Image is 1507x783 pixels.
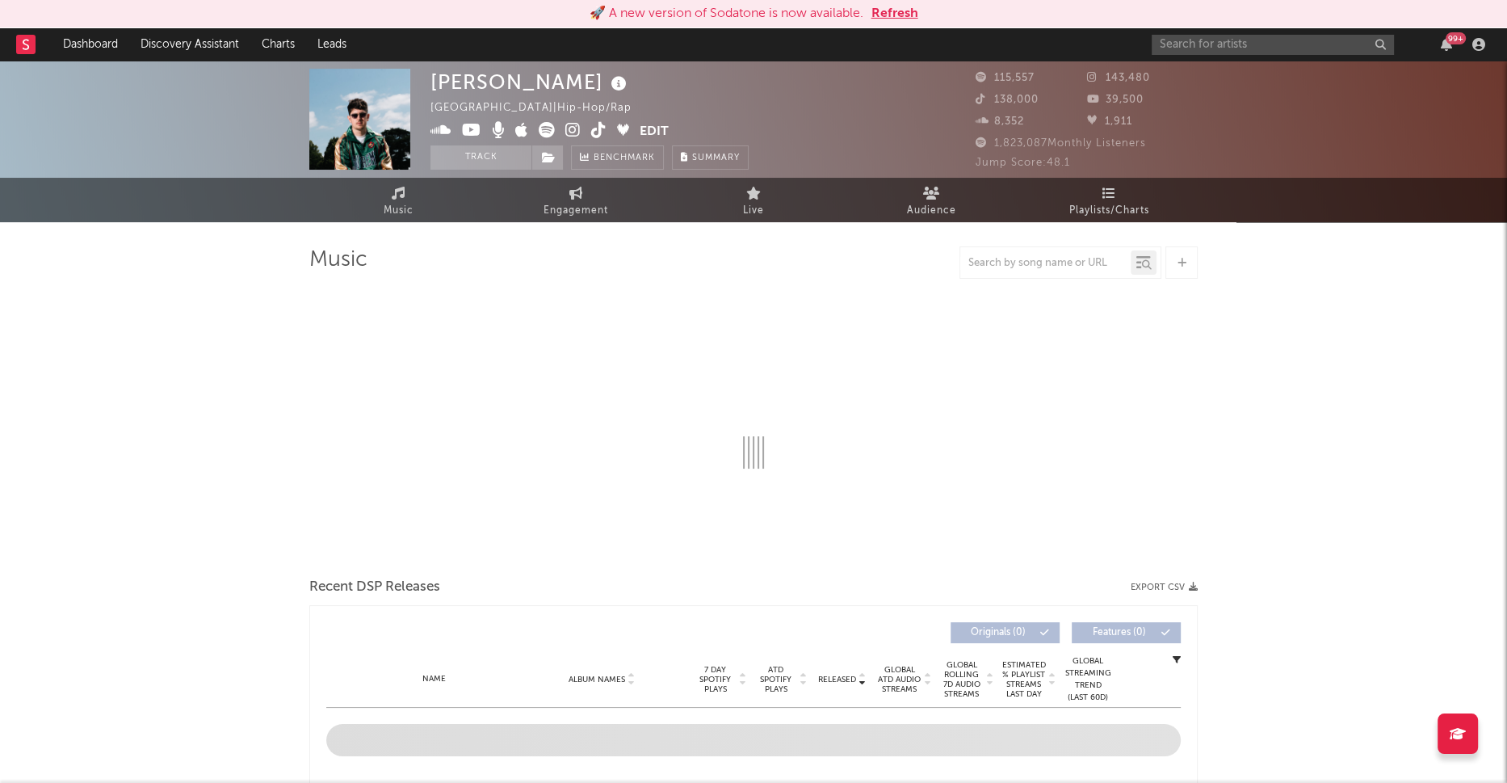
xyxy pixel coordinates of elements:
button: Edit [640,122,669,142]
a: Charts [250,28,306,61]
button: Originals(0) [951,622,1060,643]
a: Engagement [487,178,665,222]
span: Global ATD Audio Streams [877,665,921,694]
span: 1,823,087 Monthly Listeners [976,138,1146,149]
span: Released [818,675,856,684]
span: Estimated % Playlist Streams Last Day [1001,660,1046,699]
a: Audience [842,178,1020,222]
a: Dashboard [52,28,129,61]
button: Export CSV [1131,583,1198,592]
button: Summary [672,145,749,170]
span: Global Rolling 7D Audio Streams [939,660,984,699]
div: [GEOGRAPHIC_DATA] | Hip-Hop/Rap [430,99,650,118]
a: Live [665,178,842,222]
div: Global Streaming Trend (Last 60D) [1064,655,1112,704]
a: Playlists/Charts [1020,178,1198,222]
span: 7 Day Spotify Plays [694,665,737,694]
a: Leads [306,28,358,61]
span: Jump Score: 48.1 [976,158,1070,168]
span: Engagement [544,201,608,221]
div: 🚀 A new version of Sodatone is now available. [590,4,863,23]
div: [PERSON_NAME] [430,69,631,95]
span: Live [743,201,764,221]
span: Audience [907,201,956,221]
span: 138,000 [976,95,1039,105]
span: 39,500 [1087,95,1144,105]
div: Name [359,673,510,685]
button: 99+ [1441,38,1452,51]
span: Summary [692,154,740,162]
span: 1,911 [1087,116,1132,127]
a: Benchmark [571,145,664,170]
span: ATD Spotify Plays [754,665,797,694]
button: Refresh [871,4,918,23]
span: Playlists/Charts [1069,201,1149,221]
button: Track [430,145,531,170]
span: Originals ( 0 ) [961,628,1035,638]
span: 8,352 [976,116,1024,127]
span: Benchmark [594,149,655,168]
input: Search by song name or URL [960,257,1131,270]
span: Music [384,201,413,221]
div: 99 + [1446,32,1466,44]
a: Music [309,178,487,222]
span: 115,557 [976,73,1035,83]
span: 143,480 [1087,73,1150,83]
span: Features ( 0 ) [1082,628,1156,638]
button: Features(0) [1072,622,1181,643]
a: Discovery Assistant [129,28,250,61]
input: Search for artists [1152,35,1394,55]
span: Recent DSP Releases [309,578,440,597]
span: Album Names [569,675,625,684]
